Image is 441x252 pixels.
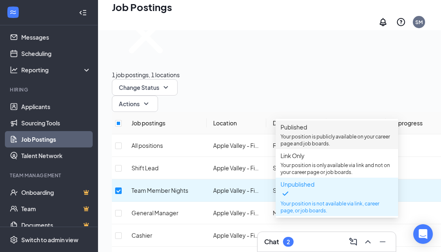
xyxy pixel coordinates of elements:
div: Switch to admin view [21,236,78,244]
a: DocumentsCrown [21,217,91,233]
svg: SmallChevronDown [161,83,171,92]
svg: SmallChevronDown [141,99,151,109]
svg: Cross [112,2,180,70]
button: ChevronUp [361,235,374,248]
h3: Chat [264,237,279,246]
td: Apple Valley - Firehouse Subs [207,134,266,157]
svg: Minimize [378,237,388,247]
span: General Manager [131,209,178,216]
span: Link Only [281,152,305,159]
td: Management [266,202,326,224]
td: Apple Valley - Firehouse Subs [207,224,266,247]
svg: Notifications [378,17,388,27]
span: Unpublished [281,181,393,198]
span: Apple Valley - Firehouse Subs [213,187,292,194]
p: Your position is only available via link and not on your career page or job boards. [281,162,393,176]
span: Cashier [131,232,152,239]
a: Applicants [21,98,91,115]
a: Talent Network [21,147,91,164]
button: Change StatusSmallChevronDown [112,79,178,96]
button: Minimize [376,235,389,248]
div: Open Intercom Messenger [413,224,433,244]
a: Job Postings [21,131,91,147]
td: Management [266,224,326,247]
svg: QuestionInfo [396,17,406,27]
td: Apple Valley - Firehouse Subs [207,157,266,179]
td: Firehouse Subs [266,134,326,157]
td: Apple Valley - Firehouse Subs [207,179,266,202]
p: Your position is not available via link, career page, or job boards. [281,200,393,214]
svg: Settings [10,236,18,244]
div: Team Management [10,172,89,179]
span: Published [281,123,307,131]
th: [DATE] [326,112,386,134]
div: Job postings [131,118,200,127]
a: Scheduling [21,45,91,62]
a: Sourcing Tools [21,115,91,131]
span: Actions [119,101,140,107]
td: Apple Valley - Firehouse Subs [207,202,266,224]
a: OnboardingCrown [21,184,91,201]
span: All positions [131,142,163,149]
span: Apple Valley - Firehouse Subs [213,164,292,172]
td: Staff [266,179,326,202]
div: Location [213,118,260,127]
div: 2 [287,239,290,245]
button: ComposeMessage [347,235,360,248]
svg: ChevronUp [363,237,373,247]
svg: Collapse [79,9,87,17]
a: Messages [21,29,91,45]
svg: Checkmark [281,189,290,198]
svg: Analysis [10,66,18,74]
svg: WorkstreamLogo [9,8,17,16]
td: Staff [266,157,326,179]
span: Apple Valley - Firehouse Subs [213,142,292,149]
span: Shift Lead [131,164,158,172]
p: Your position is publicly available on your career page and job boards. [281,133,393,147]
span: Apple Valley - Firehouse Subs [213,209,292,216]
span: Apple Valley - Firehouse Subs [213,232,292,239]
a: TeamCrown [21,201,91,217]
div: Reporting [21,66,91,74]
button: ActionsSmallChevronDown [112,96,158,112]
svg: ComposeMessage [348,237,358,247]
div: Hiring [10,86,89,93]
span: Team Member Nights [131,187,188,194]
span: Change Status [119,85,159,90]
div: SM [415,19,423,26]
span: 1 job postings, 1 locations [112,71,180,78]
